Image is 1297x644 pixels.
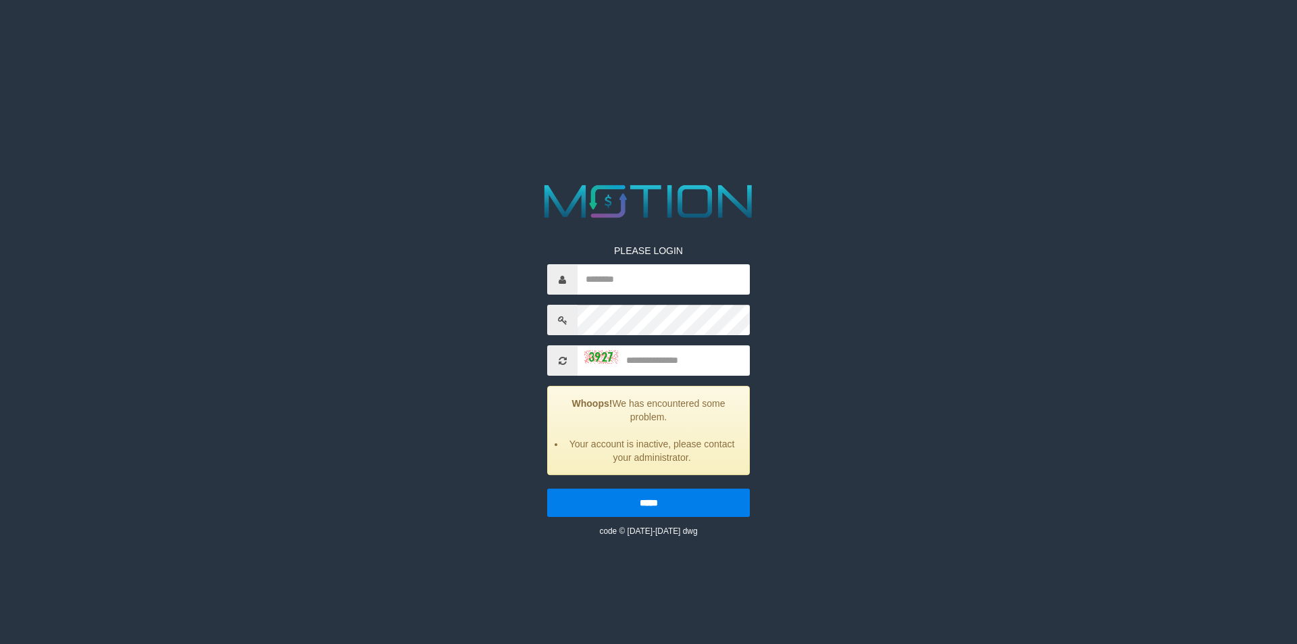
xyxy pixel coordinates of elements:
[565,437,739,464] li: Your account is inactive, please contact your administrator.
[547,244,750,257] p: PLEASE LOGIN
[584,350,618,364] img: captcha
[572,398,613,409] strong: Whoops!
[599,526,697,536] small: code © [DATE]-[DATE] dwg
[547,386,750,475] div: We has encountered some problem.
[535,179,762,224] img: MOTION_logo.png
